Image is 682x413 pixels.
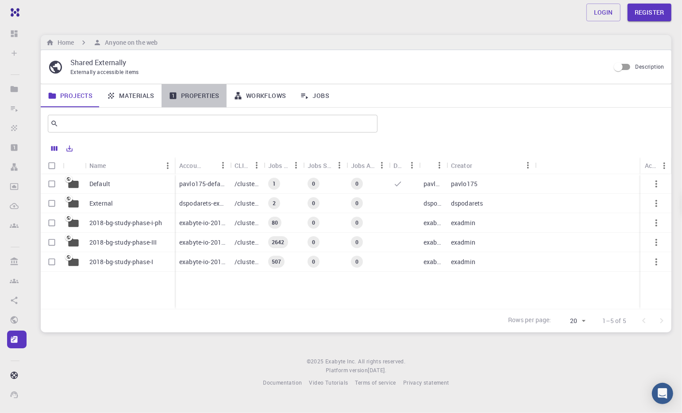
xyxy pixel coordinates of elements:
a: Jobs [293,84,336,107]
span: 507 [268,258,285,265]
button: Menu [521,158,535,172]
div: Icon [63,157,85,174]
p: 1–5 of 5 [602,316,626,325]
span: © 2025 [307,357,325,366]
button: Sort [472,158,486,172]
span: Externally accessible items [70,68,139,75]
button: Menu [216,158,230,172]
div: Jobs Total [268,157,289,174]
p: pavlo175-default [179,179,226,188]
div: Jobs Subm. [308,157,332,174]
a: Register [628,4,671,21]
button: Menu [657,159,671,173]
button: Menu [405,158,419,172]
nav: breadcrumb [44,38,159,47]
div: Jobs Active [351,157,375,174]
button: Columns [47,141,62,156]
a: Workflows [227,84,293,107]
p: pavlo175 [451,179,478,188]
button: Sort [202,158,216,172]
span: Privacy statement [403,379,449,386]
p: dspodarets-external [179,199,226,208]
p: exabyte-io-2018-bg-study-phase-iii [179,238,226,247]
div: Owner [419,157,447,174]
p: 2018-bg-study-phase-I [89,257,153,266]
a: Login [586,4,620,21]
span: 0 [352,219,362,226]
a: Privacy statement [403,378,449,387]
span: 0 [352,258,362,265]
a: Exabyte Inc. [325,357,356,366]
span: Terms of service [355,379,396,386]
span: 0 [352,238,362,246]
p: 2018-bg-study-phase-III [89,238,157,247]
div: Accounting slug [179,157,202,174]
p: External [89,199,113,208]
button: Menu [289,158,303,172]
div: Actions [645,157,657,174]
div: Creator [447,157,535,174]
span: Exabyte Inc. [325,358,356,365]
button: Menu [250,158,264,172]
div: Default [389,157,419,174]
div: Accounting slug [175,157,230,174]
p: /cluster-???-home/pavlo175/pavlo175-default [235,179,259,188]
a: Video Tutorials [309,378,348,387]
p: /cluster-???-share/groups/exabyte-io/exabyte-io-2018-bg-study-phase-i [235,257,259,266]
span: 80 [268,219,281,226]
div: Actions [640,157,671,174]
span: 0 [352,180,362,187]
a: Terms of service [355,378,396,387]
span: 2 [269,199,279,207]
div: CLI Path [230,157,264,174]
button: Menu [161,159,175,173]
p: exabyte-io [424,218,442,227]
span: 0 [308,238,319,246]
p: dspodarets [451,199,483,208]
p: Rows per page: [508,316,551,326]
a: Materials [100,84,162,107]
span: 0 [308,219,319,226]
span: All rights reserved. [358,357,405,366]
p: Shared Externally [70,57,603,68]
button: Menu [332,158,347,172]
div: Jobs Subm. [303,157,347,174]
p: /cluster-???-share/groups/exabyte-io/exabyte-io-2018-bg-study-phase-iii [235,238,259,247]
a: Documentation [263,378,302,387]
a: Properties [162,84,227,107]
p: exadmin [451,238,475,247]
span: Description [636,63,664,70]
div: Name [89,157,106,174]
span: Documentation [263,379,302,386]
div: Default [393,157,405,174]
div: Jobs Active [347,157,389,174]
div: Open Intercom Messenger [652,383,673,404]
button: Sort [424,158,438,172]
h6: Anyone on the web [101,38,158,47]
p: exabyte-io [424,238,442,247]
button: Sort [106,159,120,173]
p: 2018-bg-study-phase-i-ph [89,218,162,227]
span: 0 [352,199,362,207]
button: Menu [375,158,389,172]
div: Name [85,157,175,174]
button: Menu [432,158,447,172]
span: 1 [269,180,279,187]
p: pavlo175 [424,179,442,188]
p: /cluster-???-share/groups/exabyte-io/exabyte-io-2018-bg-study-phase-i-ph [235,218,259,227]
p: Default [89,179,110,188]
img: logo [7,8,19,17]
button: Export [62,141,77,156]
p: exabyte-io [424,257,442,266]
span: 0 [308,258,319,265]
a: [DATE]. [368,366,386,375]
p: exabyte-io-2018-bg-study-phase-i-ph [179,218,226,227]
p: exabyte-io-2018-bg-study-phase-i [179,257,226,266]
div: 20 [555,315,588,327]
div: CLI Path [235,157,250,174]
span: 0 [308,180,319,187]
h6: Home [54,38,74,47]
p: dspodarets [424,199,442,208]
span: 2642 [268,238,288,246]
div: Creator [451,157,472,174]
